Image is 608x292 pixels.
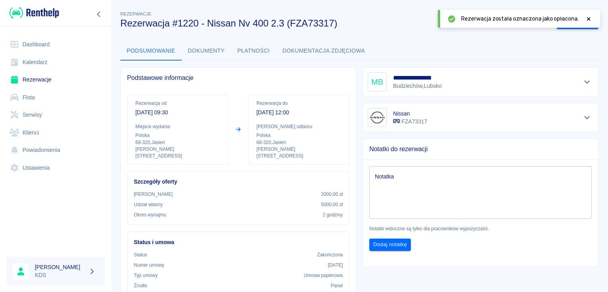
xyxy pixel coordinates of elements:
p: Polska [256,132,341,139]
p: Zakończona [317,251,343,258]
a: Kalendarz [6,53,105,71]
p: 68-320 , Jasień [135,139,220,146]
p: Polska [135,132,220,139]
p: FZA73317 [393,118,427,126]
div: MB [368,72,387,91]
p: 2000,00 zł [321,191,343,198]
button: Podsumowanie [120,42,182,61]
a: Ustawienia [6,159,105,177]
a: Renthelp logo [6,6,59,19]
button: Pokaż szczegóły [581,76,594,87]
button: Dodaj notatkę [369,239,411,251]
h3: Rezerwacja #1220 - Nissan Nv 400 2.3 (FZA73317) [120,18,550,29]
p: Status [134,251,147,258]
a: Klienci [6,124,105,142]
p: [PERSON_NAME][STREET_ADDRESS] [256,146,341,159]
a: Powiadomienia [6,141,105,159]
span: Notatki do rezerwacji [369,145,592,153]
img: Image [369,110,385,125]
p: [PERSON_NAME] odbioru [256,123,341,130]
a: Serwisy [6,106,105,124]
p: Notatki widoczne są tylko dla pracowników wypożyczalni. [369,225,592,232]
img: Renthelp logo [9,6,59,19]
button: Dokumenty [182,42,231,61]
p: Rezerwacja od [135,100,220,107]
p: Budziechów , Lubsko [393,82,445,90]
button: Pokaż szczegóły [581,112,594,123]
span: Podstawowe informacje [127,74,350,82]
p: [DATE] 09:30 [135,108,220,117]
p: 5000,00 zł [321,201,343,208]
h6: [PERSON_NAME] [35,263,85,271]
button: Dokumentacja zdjęciowa [276,42,372,61]
a: Rezerwacje [6,71,105,89]
button: Płatności [231,42,276,61]
p: [PERSON_NAME] [134,191,173,198]
p: Żrodło [134,282,147,289]
a: Flota [6,89,105,106]
p: [PERSON_NAME][STREET_ADDRESS] [135,146,220,159]
p: 68-320 , Jasień [256,139,341,146]
p: Okres wynajmu [134,211,166,218]
span: Rezerwacja została oznaczona jako opłacona. [461,15,579,23]
p: Panel [331,282,343,289]
button: Zwiń nawigację [93,9,105,19]
p: Rezerwacja do [256,100,341,107]
p: Umowa papierowa [304,272,343,279]
p: Numer umowy [134,262,164,269]
p: Miejsce wydania [135,123,220,130]
span: Rezerwacje [120,11,151,16]
h6: Szczegóły oferty [134,178,343,186]
p: [DATE] [328,262,343,269]
h6: Nissan [393,110,427,118]
p: [DATE] 12:00 [256,108,341,117]
p: 2 godziny [323,211,343,218]
p: Udział własny [134,201,163,208]
p: Typ umowy [134,272,158,279]
p: KDS [35,271,85,279]
a: Dashboard [6,36,105,53]
h6: Status i umowa [134,238,343,246]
